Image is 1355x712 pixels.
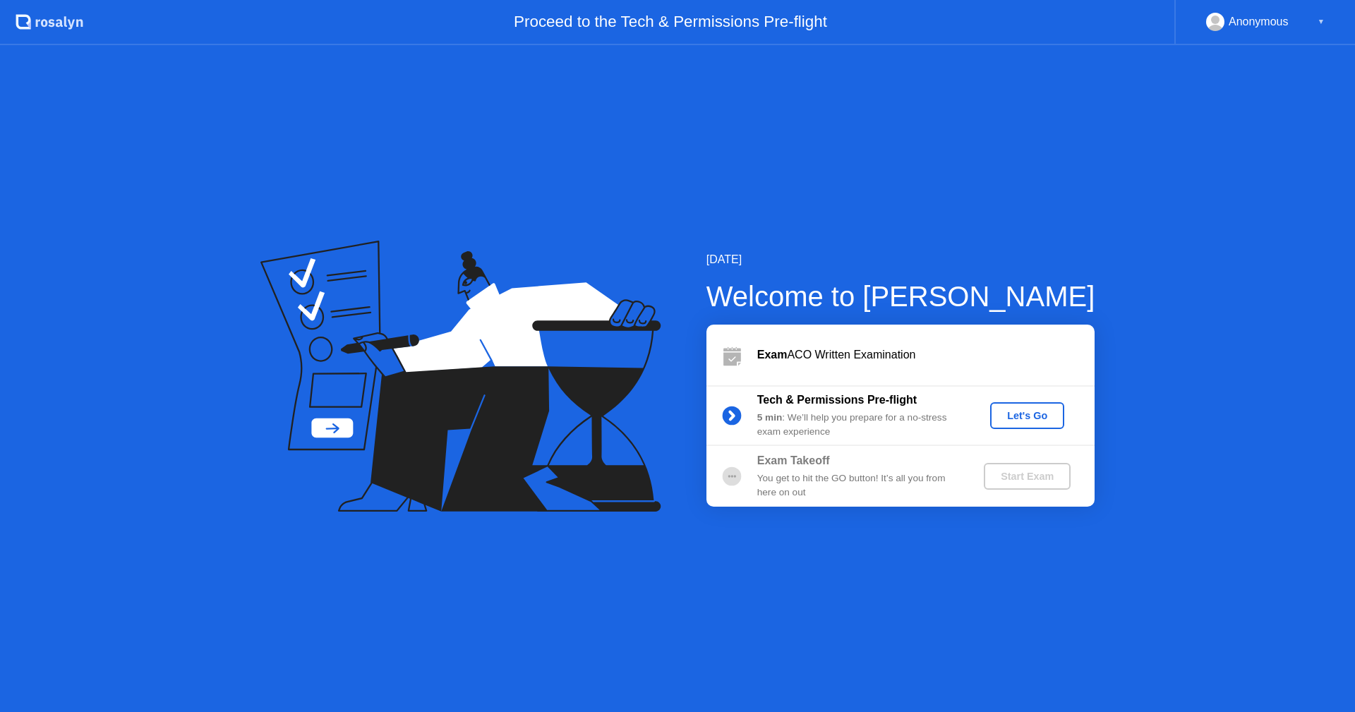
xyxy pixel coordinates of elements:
div: [DATE] [706,251,1095,268]
div: Welcome to [PERSON_NAME] [706,275,1095,318]
button: Start Exam [984,463,1071,490]
b: 5 min [757,412,783,423]
div: Anonymous [1229,13,1289,31]
b: Exam [757,349,788,361]
div: You get to hit the GO button! It’s all you from here on out [757,471,960,500]
b: Tech & Permissions Pre-flight [757,394,917,406]
div: Start Exam [989,471,1065,482]
b: Exam Takeoff [757,454,830,466]
div: : We’ll help you prepare for a no-stress exam experience [757,411,960,440]
div: ACO Written Examination [757,346,1095,363]
button: Let's Go [990,402,1064,429]
div: Let's Go [996,410,1059,421]
div: ▼ [1318,13,1325,31]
